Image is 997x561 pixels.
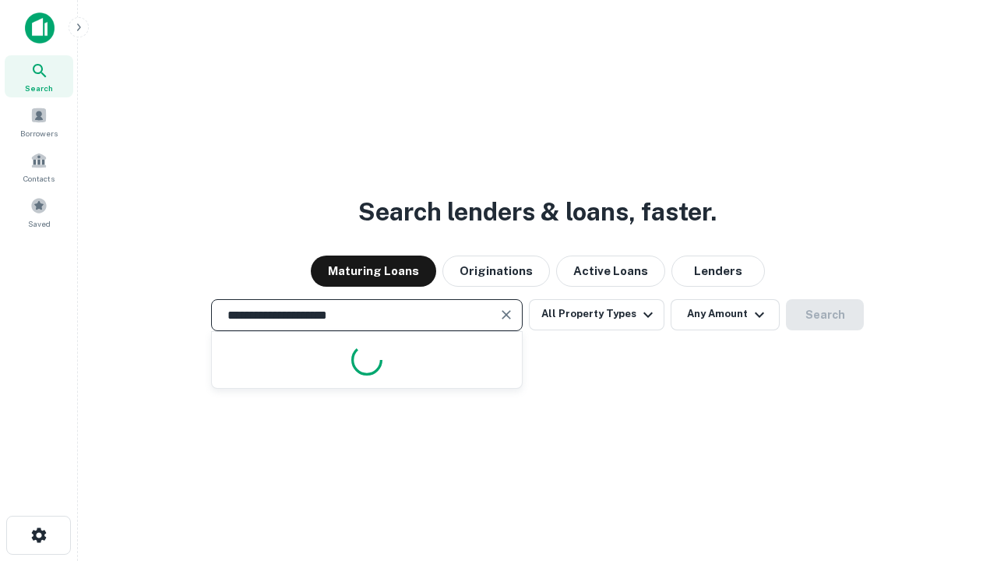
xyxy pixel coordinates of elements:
[20,127,58,139] span: Borrowers
[23,172,55,185] span: Contacts
[671,256,765,287] button: Lenders
[495,304,517,326] button: Clear
[529,299,664,330] button: All Property Types
[25,82,53,94] span: Search
[556,256,665,287] button: Active Loans
[5,146,73,188] a: Contacts
[25,12,55,44] img: capitalize-icon.png
[5,101,73,143] a: Borrowers
[5,55,73,97] a: Search
[358,193,717,231] h3: Search lenders & loans, faster.
[919,436,997,511] iframe: Chat Widget
[28,217,51,230] span: Saved
[442,256,550,287] button: Originations
[311,256,436,287] button: Maturing Loans
[5,191,73,233] a: Saved
[671,299,780,330] button: Any Amount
